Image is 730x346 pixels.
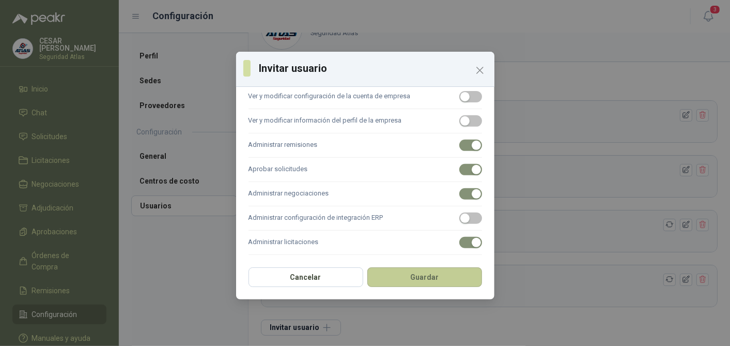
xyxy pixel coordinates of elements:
[248,267,363,287] button: Cancelar
[248,85,482,109] label: Ver y modificar configuración de la cuenta de empresa
[367,267,482,287] button: Guardar
[259,61,487,76] h3: Invitar usuario
[459,140,482,151] button: Administrar remisiones
[459,213,482,224] button: Administrar configuración de integración ERP
[248,182,482,206] label: Administrar negociaciones
[248,231,482,255] label: Administrar licitaciones
[248,109,482,133] label: Ver y modificar información del perfil de la empresa
[459,237,482,248] button: Administrar licitaciones
[248,158,482,182] label: Aprobar solicitudes
[459,164,482,175] button: Aprobar solicitudes
[248,133,482,158] label: Administrar remisiones
[459,115,482,127] button: Ver y modificar información del perfil de la empresa
[459,91,482,102] button: Ver y modificar configuración de la cuenta de empresa
[248,206,482,231] label: Administrar configuración de integración ERP
[459,188,482,200] button: Administrar negociaciones
[472,62,488,79] button: Close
